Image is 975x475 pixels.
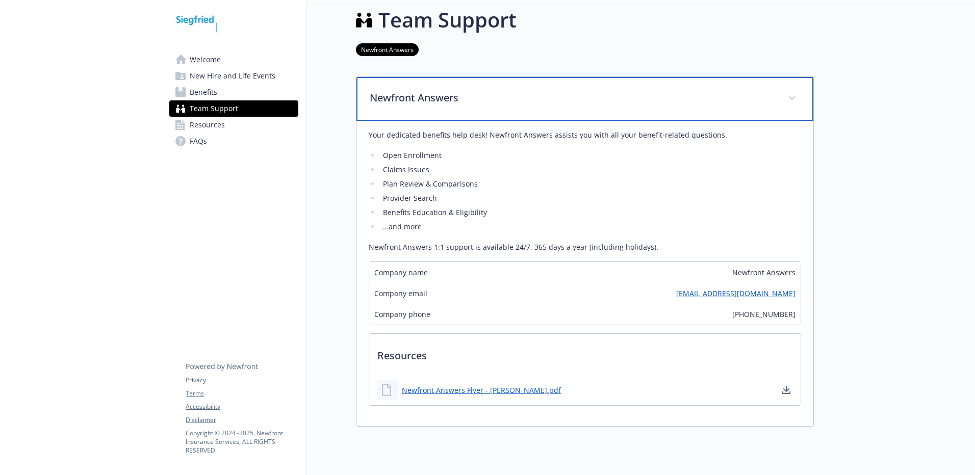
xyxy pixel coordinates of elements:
a: Welcome [169,51,298,68]
span: Company name [374,267,428,278]
li: Provider Search [380,192,801,204]
div: Newfront Answers [356,121,813,426]
a: Benefits [169,84,298,100]
span: Welcome [190,51,221,68]
span: Benefits [190,84,217,100]
span: [PHONE_NUMBER] [732,309,796,320]
a: Disclaimer [186,415,298,425]
a: download document [780,384,792,396]
a: New Hire and Life Events [169,68,298,84]
span: New Hire and Life Events [190,68,275,84]
span: Team Support [190,100,238,117]
a: FAQs [169,133,298,149]
p: Your dedicated benefits help desk! Newfront Answers assists you with all your benefit-related que... [369,129,801,141]
p: Copyright © 2024 - 2025 , Newfront Insurance Services, ALL RIGHTS RESERVED [186,429,298,455]
a: Newfront Answers Flyer - [PERSON_NAME].pdf [402,385,561,395]
span: Company email [374,288,427,299]
a: Accessibility [186,402,298,411]
a: Team Support [169,100,298,117]
p: Resources [369,334,801,372]
span: Newfront Answers [732,267,796,278]
li: …and more [380,221,801,233]
p: Newfront Answers 1:1 support is available 24/7, 365 days a year (including holidays). [369,241,801,253]
li: Plan Review & Comparisons [380,178,801,190]
div: Newfront Answers [356,77,813,121]
a: Newfront Answers [356,44,419,54]
a: [EMAIL_ADDRESS][DOMAIN_NAME] [676,288,796,299]
span: FAQs [190,133,207,149]
li: Open Enrollment [380,149,801,162]
a: Resources [169,117,298,133]
a: Privacy [186,376,298,385]
span: Company phone [374,309,430,320]
a: Terms [186,389,298,398]
p: Newfront Answers [370,90,776,105]
li: Claims Issues [380,164,801,176]
h1: Team Support [378,5,517,35]
li: Benefits Education & Eligibility [380,206,801,219]
span: Resources [190,117,225,133]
